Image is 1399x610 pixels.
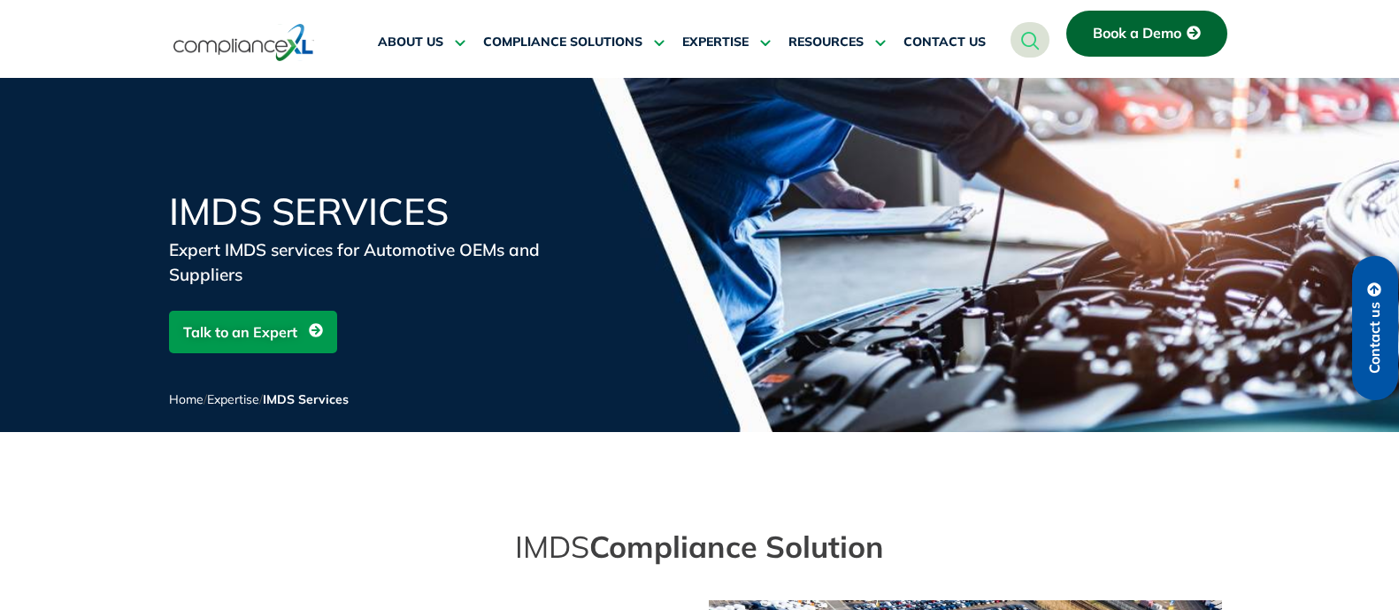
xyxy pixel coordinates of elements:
[1352,256,1398,400] a: Contact us
[169,538,1231,556] div: Compliance Solution
[378,21,465,64] a: ABOUT US
[263,391,349,407] span: IMDS Services
[183,315,297,349] span: Talk to an Expert
[207,391,259,407] a: Expertise
[788,21,886,64] a: RESOURCES
[682,21,771,64] a: EXPERTISE
[1011,22,1049,58] a: navsearch-button
[173,22,314,63] img: logo-one.svg
[903,21,986,64] a: CONTACT US
[169,193,594,230] h1: IMDS Services
[169,391,204,407] a: Home
[1367,302,1383,374] span: Contact us
[1066,11,1227,57] a: Book a Demo
[1093,26,1181,42] span: Book a Demo
[682,35,749,50] span: EXPERTISE
[483,21,665,64] a: COMPLIANCE SOLUTIONS
[515,528,589,566] span: IMDS
[483,35,642,50] span: COMPLIANCE SOLUTIONS
[903,35,986,50] span: CONTACT US
[378,35,443,50] span: ABOUT US
[169,311,337,353] a: Talk to an Expert
[788,35,864,50] span: RESOURCES
[169,391,349,407] span: / /
[169,237,594,287] div: Expert IMDS services for Automotive OEMs and Suppliers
